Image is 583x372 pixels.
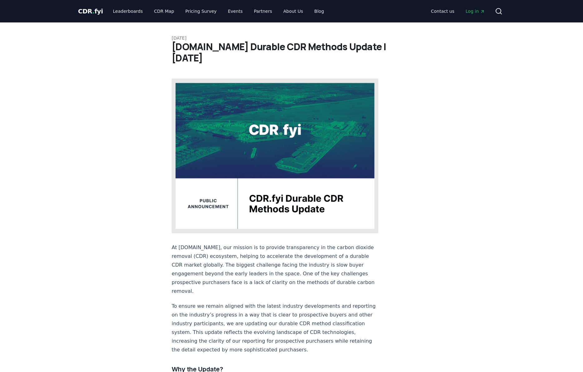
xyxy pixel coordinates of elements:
[172,79,378,233] img: blog post image
[466,8,485,14] span: Log in
[461,6,490,17] a: Log in
[172,35,411,41] p: [DATE]
[180,6,222,17] a: Pricing Survey
[223,6,247,17] a: Events
[309,6,329,17] a: Blog
[172,41,411,64] h1: [DOMAIN_NAME] Durable CDR Methods Update | [DATE]
[149,6,179,17] a: CDR Map
[78,7,103,16] a: CDR.fyi
[426,6,490,17] nav: Main
[249,6,277,17] a: Partners
[172,302,378,354] p: To ensure we remain aligned with the latest industry developments and reporting on the industry’s...
[108,6,329,17] nav: Main
[108,6,148,17] a: Leaderboards
[78,7,103,15] span: CDR fyi
[426,6,459,17] a: Contact us
[278,6,308,17] a: About Us
[92,7,95,15] span: .
[172,243,378,296] p: At [DOMAIN_NAME], our mission is to provide transparency in the carbon dioxide removal (CDR) ecos...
